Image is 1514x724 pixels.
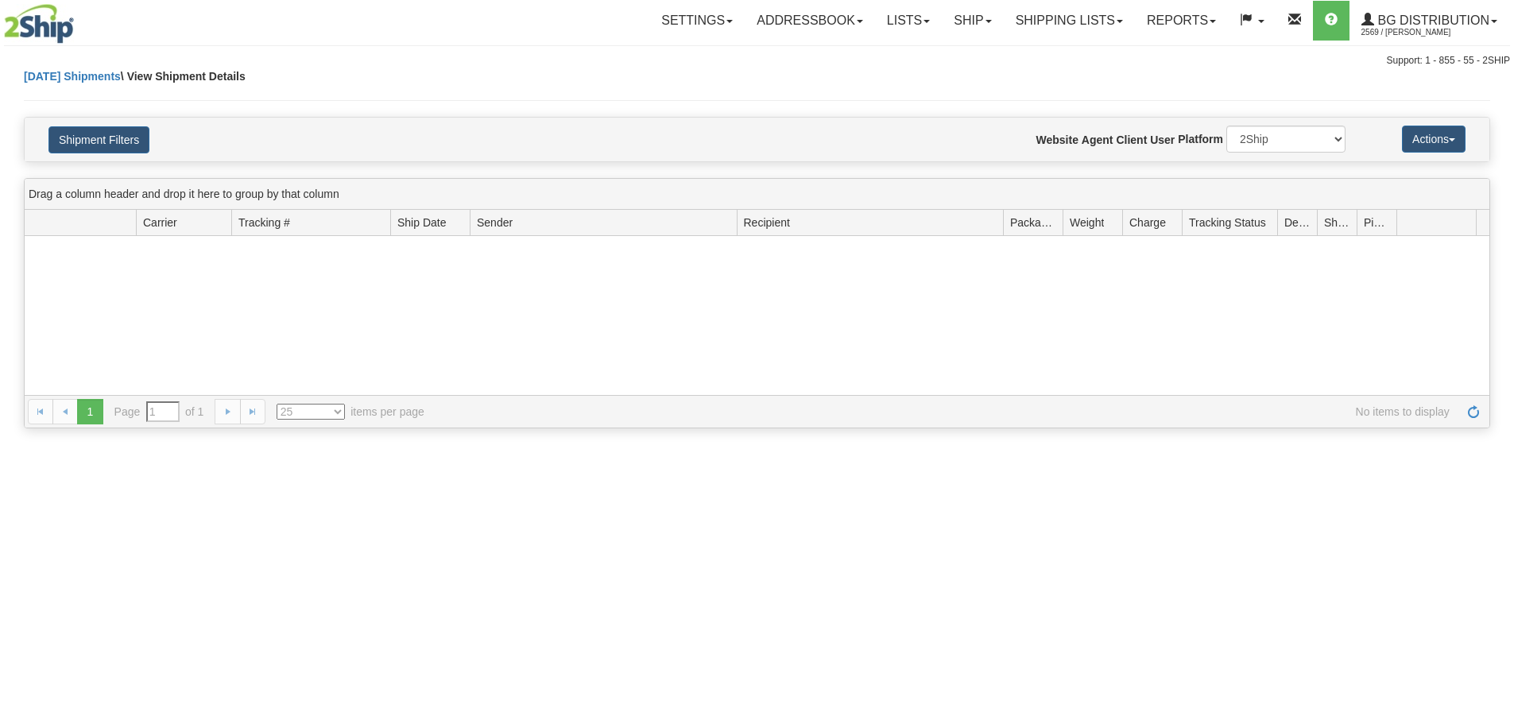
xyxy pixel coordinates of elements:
span: Weight [1070,215,1104,230]
a: [DATE] Shipments [24,70,121,83]
div: Support: 1 - 855 - 55 - 2SHIP [4,54,1510,68]
span: BG Distribution [1374,14,1489,27]
a: Addressbook [745,1,875,41]
span: Tracking Status [1189,215,1266,230]
button: Shipment Filters [48,126,149,153]
span: Tracking # [238,215,290,230]
span: 2569 / [PERSON_NAME] [1361,25,1481,41]
span: Pickup Status [1364,215,1390,230]
span: Recipient [744,215,790,230]
label: Website [1036,132,1078,148]
button: Actions [1402,126,1466,153]
a: Reports [1135,1,1228,41]
a: Lists [875,1,942,41]
label: User [1150,132,1175,148]
span: Packages [1010,215,1056,230]
span: No items to display [447,404,1450,420]
a: Shipping lists [1004,1,1135,41]
span: 1 [77,399,103,424]
span: Page of 1 [114,401,204,422]
label: Client [1116,132,1147,148]
span: Shipment Issues [1324,215,1350,230]
span: Carrier [143,215,177,230]
span: Ship Date [397,215,446,230]
span: Delivery Status [1284,215,1311,230]
label: Agent [1082,132,1113,148]
span: items per page [277,404,424,420]
span: Sender [477,215,513,230]
a: Ship [942,1,1003,41]
a: BG Distribution 2569 / [PERSON_NAME] [1349,1,1509,41]
a: Refresh [1461,399,1486,424]
img: logo2569.jpg [4,4,74,44]
span: \ View Shipment Details [121,70,246,83]
label: Platform [1178,131,1223,147]
span: Charge [1129,215,1166,230]
div: grid grouping header [25,179,1489,210]
a: Settings [649,1,745,41]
